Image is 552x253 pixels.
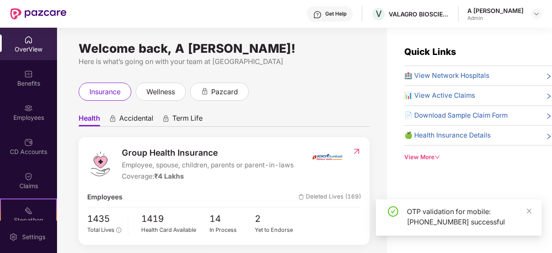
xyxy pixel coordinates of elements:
[87,192,122,202] span: Employees
[122,171,294,182] div: Coverage:
[298,192,361,202] span: Deleted Lives (169)
[172,114,203,126] span: Term Life
[209,212,255,226] span: 14
[467,6,523,15] div: A [PERSON_NAME]
[211,86,238,97] span: pazcard
[10,8,67,19] img: New Pazcare Logo
[404,153,552,162] div: View More
[388,206,398,217] span: check-circle
[404,90,475,101] span: 📊 View Active Claims
[546,92,552,101] span: right
[255,226,301,234] div: Yet to Endorse
[546,72,552,81] span: right
[546,132,552,141] span: right
[407,206,531,227] div: OTP validation for mobile: [PHONE_NUMBER] successful
[87,227,114,233] span: Total Lives
[201,87,209,95] div: animation
[404,110,508,121] span: 📄 Download Sample Claim Form
[119,114,153,126] span: Accidental
[298,194,304,200] img: deleteIcon
[87,212,121,226] span: 1435
[79,45,370,52] div: Welcome back, A [PERSON_NAME]!
[435,154,440,160] span: down
[116,227,121,232] span: info-circle
[313,10,322,19] img: svg+xml;base64,PHN2ZyBpZD0iSGVscC0zMngzMiIgeG1sbnM9Imh0dHA6Ly93d3cudzMub3JnLzIwMDAvc3ZnIiB3aWR0aD...
[404,130,491,141] span: 🍏 Health Insurance Details
[146,86,175,97] span: wellness
[122,160,294,170] span: Employee, spouse, children, parents or parent-in-laws
[526,208,532,214] span: close
[89,86,121,97] span: insurance
[122,146,294,159] span: Group Health Insurance
[352,147,361,156] img: RedirectIcon
[404,46,456,57] span: Quick Links
[9,233,18,241] img: svg+xml;base64,PHN2ZyBpZD0iU2V0dGluZy0yMHgyMCIgeG1sbnM9Imh0dHA6Ly93d3cudzMub3JnLzIwMDAvc3ZnIiB3aW...
[19,233,48,241] div: Settings
[162,115,170,122] div: animation
[24,70,33,78] img: svg+xml;base64,PHN2ZyBpZD0iQmVuZWZpdHMiIHhtbG5zPSJodHRwOi8vd3d3LnczLm9yZy8yMDAwL3N2ZyIgd2lkdGg9Ij...
[141,212,209,226] span: 1419
[255,212,301,226] span: 2
[79,114,100,126] span: Health
[389,10,449,18] div: VALAGRO BIOSCIENCES
[24,206,33,215] img: svg+xml;base64,PHN2ZyB4bWxucz0iaHR0cDovL3d3dy53My5vcmcvMjAwMC9zdmciIHdpZHRoPSIyMSIgaGVpZ2h0PSIyMC...
[546,112,552,121] span: right
[467,15,523,22] div: Admin
[376,9,382,19] span: V
[24,104,33,112] img: svg+xml;base64,PHN2ZyBpZD0iRW1wbG95ZWVzIiB4bWxucz0iaHR0cDovL3d3dy53My5vcmcvMjAwMC9zdmciIHdpZHRoPS...
[24,138,33,147] img: svg+xml;base64,PHN2ZyBpZD0iQ0RfQWNjb3VudHMiIGRhdGEtbmFtZT0iQ0QgQWNjb3VudHMiIHhtbG5zPSJodHRwOi8vd3...
[1,216,56,224] div: Stepathon
[404,70,489,81] span: 🏥 View Network Hospitals
[325,10,346,17] div: Get Help
[533,10,540,17] img: svg+xml;base64,PHN2ZyBpZD0iRHJvcGRvd24tMzJ4MzIiIHhtbG5zPSJodHRwOi8vd3d3LnczLm9yZy8yMDAwL3N2ZyIgd2...
[154,172,184,180] span: ₹4 Lakhs
[79,56,370,67] div: Here is what’s going on with your team at [GEOGRAPHIC_DATA]
[141,226,209,234] div: Health Card Available
[87,151,113,177] img: logo
[24,172,33,181] img: svg+xml;base64,PHN2ZyBpZD0iQ2xhaW0iIHhtbG5zPSJodHRwOi8vd3d3LnczLm9yZy8yMDAwL3N2ZyIgd2lkdGg9IjIwIi...
[209,226,255,234] div: In Process
[24,35,33,44] img: svg+xml;base64,PHN2ZyBpZD0iSG9tZSIgeG1sbnM9Imh0dHA6Ly93d3cudzMub3JnLzIwMDAvc3ZnIiB3aWR0aD0iMjAiIG...
[311,146,343,168] img: insurerIcon
[109,115,117,122] div: animation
